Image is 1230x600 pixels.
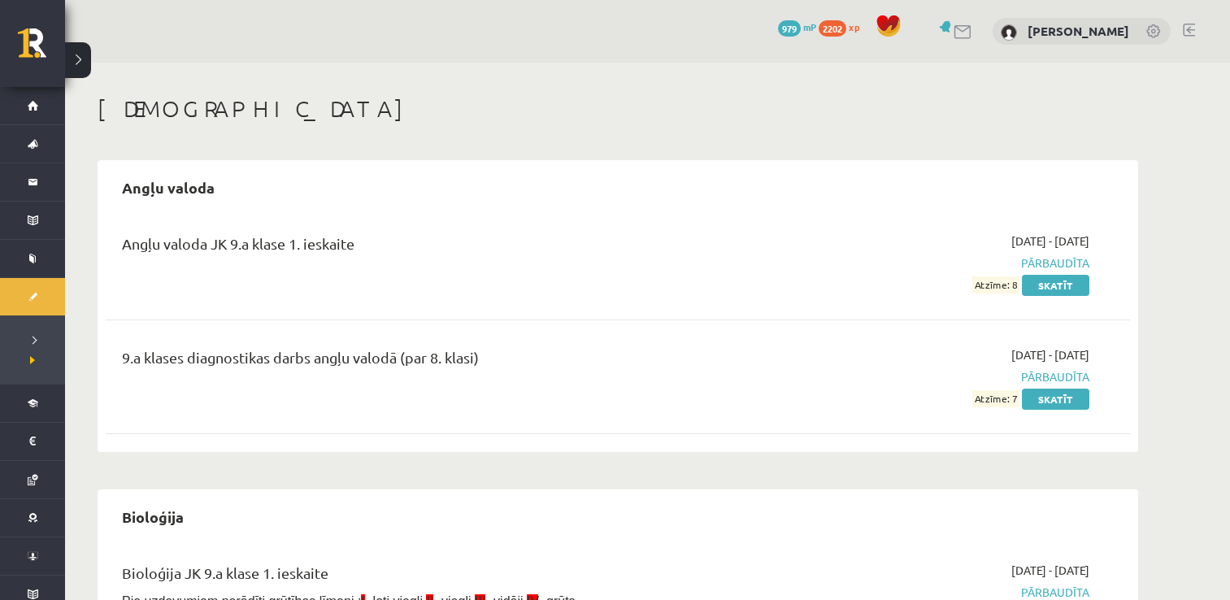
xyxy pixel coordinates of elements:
[849,20,859,33] span: xp
[98,95,1138,123] h1: [DEMOGRAPHIC_DATA]
[1022,275,1089,296] a: Skatīt
[972,390,1019,407] span: Atzīme: 7
[783,368,1089,385] span: Pārbaudīta
[1028,23,1129,39] a: [PERSON_NAME]
[106,498,200,536] h2: Bioloģija
[18,28,65,69] a: Rīgas 1. Tālmācības vidusskola
[803,20,816,33] span: mP
[1011,562,1089,579] span: [DATE] - [DATE]
[1011,233,1089,250] span: [DATE] - [DATE]
[972,276,1019,293] span: Atzīme: 8
[122,346,758,376] div: 9.a klases diagnostikas darbs angļu valodā (par 8. klasi)
[1022,389,1089,410] a: Skatīt
[778,20,801,37] span: 979
[783,254,1089,272] span: Pārbaudīta
[1011,346,1089,363] span: [DATE] - [DATE]
[778,20,816,33] a: 979 mP
[1001,24,1017,41] img: Ksenija Golovana
[122,562,758,592] div: Bioloģija JK 9.a klase 1. ieskaite
[122,233,758,263] div: Angļu valoda JK 9.a klase 1. ieskaite
[819,20,867,33] a: 2202 xp
[106,168,231,207] h2: Angļu valoda
[819,20,846,37] span: 2202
